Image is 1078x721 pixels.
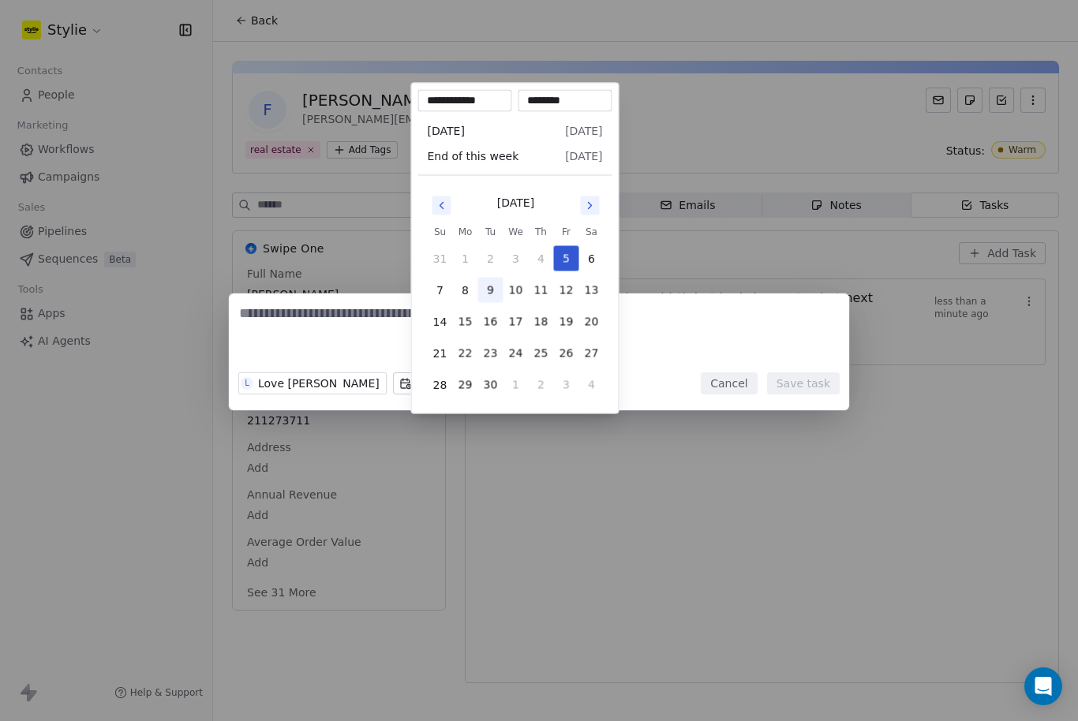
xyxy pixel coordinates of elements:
[503,224,529,240] th: Wednesday
[428,246,453,271] button: 31
[579,341,605,366] button: 27
[579,224,605,240] th: Saturday
[428,224,453,240] th: Sunday
[428,372,453,398] button: 28
[503,309,529,334] button: 17
[554,309,579,334] button: 19
[554,278,579,303] button: 12
[565,123,602,139] span: [DATE]
[503,372,529,398] button: 1
[554,372,579,398] button: 3
[453,309,478,334] button: 15
[529,224,554,240] th: Thursday
[529,278,554,303] button: 11
[453,224,478,240] th: Monday
[579,195,601,217] button: Go to next month
[554,224,579,240] th: Friday
[478,278,503,303] button: 9
[453,278,478,303] button: 8
[478,372,503,398] button: 30
[478,309,503,334] button: 16
[503,278,529,303] button: 10
[503,341,529,366] button: 24
[565,148,602,164] span: [DATE]
[478,246,503,271] button: 2
[478,224,503,240] th: Tuesday
[579,278,605,303] button: 13
[453,372,478,398] button: 29
[529,372,554,398] button: 2
[453,246,478,271] button: 1
[478,341,503,366] button: 23
[503,246,529,271] button: 3
[529,309,554,334] button: 18
[579,372,605,398] button: 4
[554,246,579,271] button: 5
[529,246,554,271] button: 4
[554,341,579,366] button: 26
[428,309,453,334] button: 14
[579,309,605,334] button: 20
[428,148,519,164] span: End of this week
[428,123,465,139] span: [DATE]
[579,246,605,271] button: 6
[428,341,453,366] button: 21
[497,195,534,211] div: [DATE]
[428,278,453,303] button: 7
[431,195,453,217] button: Go to previous month
[453,341,478,366] button: 22
[529,341,554,366] button: 25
